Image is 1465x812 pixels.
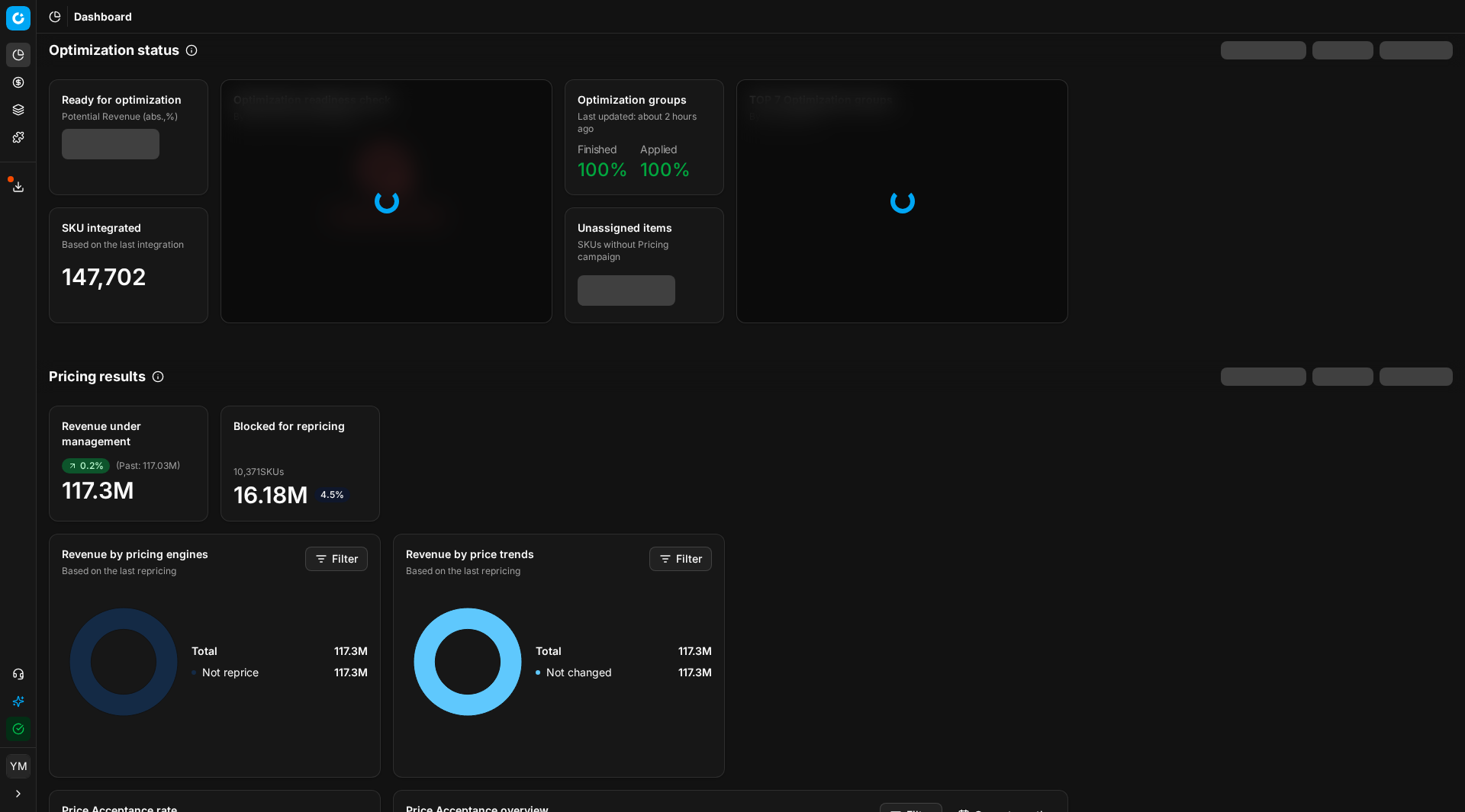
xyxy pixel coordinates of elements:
[62,477,195,504] span: 117.3M
[406,547,646,562] div: Revenue by price trends
[62,565,302,577] div: Based on the last repricing
[62,458,110,473] span: 0.2%
[116,460,180,472] span: ( Past : 117.03M )
[62,239,192,251] div: Based on the last integration
[7,755,30,778] span: YM
[640,144,691,155] dt: Applied
[578,111,708,135] div: Last updated: about 2 hours ago
[233,419,364,434] div: Blocked for repricing
[62,111,192,123] div: Potential Revenue (abs.,%)
[305,547,368,571] button: Filter
[233,466,284,478] span: 10,371 SKUs
[62,92,192,108] div: Ready for optimization
[62,419,192,449] div: Revenue under management
[649,547,712,571] button: Filter
[578,220,708,236] div: Unassigned items
[406,565,646,577] div: Based on the last repricing
[6,754,31,778] button: YM
[334,644,368,659] span: 117.3M
[49,40,179,61] h2: Optimization status
[578,92,708,108] div: Optimization groups
[202,665,259,680] p: Not reprice
[74,9,132,24] nav: breadcrumb
[678,665,712,680] span: 117.3M
[640,159,691,181] span: 100%
[192,644,217,659] span: Total
[546,665,612,680] p: Not changed
[62,263,146,290] span: 147,702
[334,665,368,680] span: 117.3M
[578,239,708,263] div: SKUs without Pricing campaign
[62,220,192,236] div: SKU integrated
[536,644,562,659] span: Total
[62,547,302,562] div: Revenue by pricing engines
[233,481,367,509] span: 16.18M
[678,644,712,659] span: 117.3M
[578,159,628,181] span: 100%
[314,487,350,502] span: 4.5%
[49,366,146,387] h2: Pricing results
[74,9,132,24] span: Dashboard
[578,144,628,155] dt: Finished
